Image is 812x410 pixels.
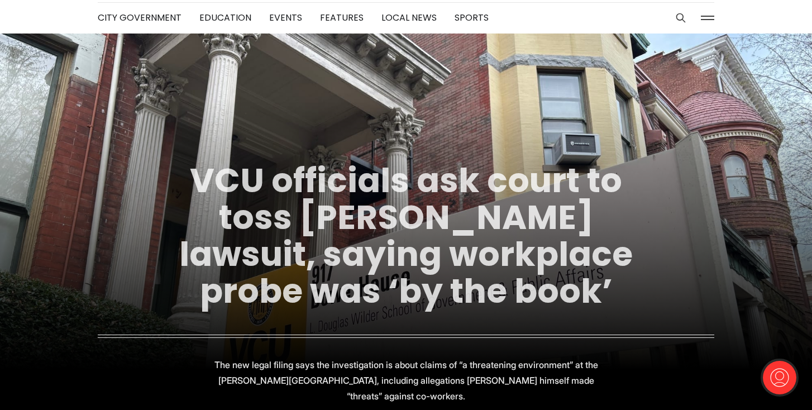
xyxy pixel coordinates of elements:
[672,9,689,26] button: Search this site
[320,11,364,24] a: Features
[179,157,633,314] a: VCU officials ask court to toss [PERSON_NAME] lawsuit, saying workplace probe was ‘by the book’
[269,11,302,24] a: Events
[381,11,437,24] a: Local News
[207,357,605,404] p: The new legal filing says the investigation is about claims of “a threatening environment” at the...
[455,11,489,24] a: Sports
[753,355,812,410] iframe: portal-trigger
[199,11,251,24] a: Education
[98,11,181,24] a: City Government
